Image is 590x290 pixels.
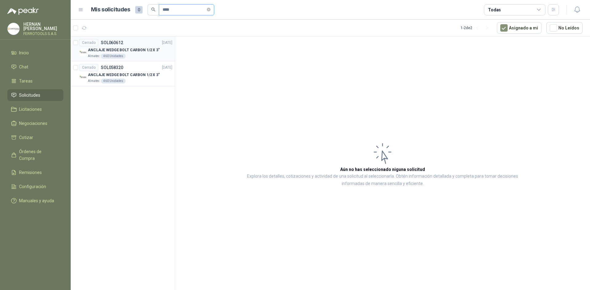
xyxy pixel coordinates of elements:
a: Negociaciones [7,118,63,129]
p: HERNAN [PERSON_NAME] [23,22,63,31]
p: [DATE] [162,40,172,46]
div: Cerrado [79,64,98,71]
span: Manuales y ayuda [19,197,54,204]
span: close-circle [207,7,210,13]
h1: Mis solicitudes [91,5,130,14]
h3: Aún no has seleccionado niguna solicitud [340,166,425,173]
a: Cotizar [7,132,63,143]
a: Licitaciones [7,103,63,115]
span: Licitaciones [19,106,42,113]
div: 1 - 2 de 2 [461,23,492,33]
span: Solicitudes [19,92,40,99]
span: Inicio [19,49,29,56]
a: Solicitudes [7,89,63,101]
a: Tareas [7,75,63,87]
a: Órdenes de Compra [7,146,63,164]
img: Company Logo [79,74,87,81]
span: Tareas [19,78,33,84]
a: CerradoSOL058320[DATE] Company LogoANCLAJE WEDGE BOLT CARBON 1/2 X 3"Almatec460 Unidades [71,61,175,86]
div: Todas [488,6,501,13]
span: Remisiones [19,169,42,176]
img: Logo peakr [7,7,39,15]
p: Explora los detalles, cotizaciones y actividad de una solicitud al seleccionarla. Obtén informaci... [237,173,529,188]
button: Asignado a mi [497,22,541,34]
p: SOL060612 [101,41,123,45]
div: 460 Unidades [101,54,126,59]
button: No Leídos [546,22,583,34]
p: Almatec [88,79,100,83]
a: Remisiones [7,167,63,178]
span: Negociaciones [19,120,47,127]
a: Manuales y ayuda [7,195,63,207]
img: Company Logo [79,49,87,56]
p: [DATE] [162,65,172,71]
span: 0 [135,6,143,14]
span: Órdenes de Compra [19,148,57,162]
p: ANCLAJE WEDGE BOLT CARBON 1/2 X 3" [88,72,160,78]
a: Chat [7,61,63,73]
span: close-circle [207,8,210,11]
p: Almatec [88,54,100,59]
img: Company Logo [8,23,19,35]
div: Cerrado [79,39,98,46]
p: ANCLAJE WEDGE BOLT CARBON 1/2 X 3" [88,47,160,53]
div: 460 Unidades [101,79,126,83]
a: CerradoSOL060612[DATE] Company LogoANCLAJE WEDGE BOLT CARBON 1/2 X 3"Almatec460 Unidades [71,37,175,61]
p: SOL058320 [101,65,123,70]
p: FERROTOOLS S.A.S. [23,32,63,36]
span: Cotizar [19,134,33,141]
a: Configuración [7,181,63,192]
span: Chat [19,64,28,70]
span: search [151,7,155,12]
a: Inicio [7,47,63,59]
span: Configuración [19,183,46,190]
